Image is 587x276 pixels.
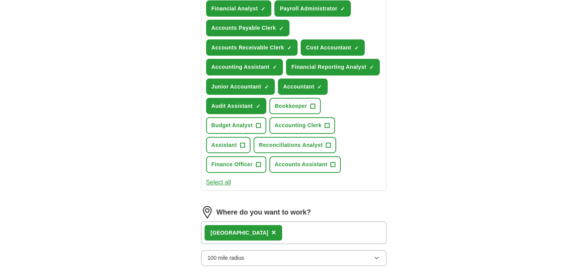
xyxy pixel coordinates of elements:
[211,160,253,169] span: Finance Officer
[279,26,284,32] span: ✓
[206,0,272,17] button: Financial Analyst✓
[211,24,276,32] span: Accounts Payable Clerk
[261,6,266,12] span: ✓
[256,103,261,109] span: ✓
[211,121,253,129] span: Budget Analyst
[272,64,277,70] span: ✓
[211,228,269,237] div: [GEOGRAPHIC_DATA]
[340,6,345,12] span: ✓
[206,137,250,153] button: Assistant
[211,141,237,149] span: Assistant
[206,98,266,114] button: Audit Assistant✓
[264,84,269,90] span: ✓
[201,206,213,218] img: location.png
[269,98,321,114] button: Bookkeeper
[275,160,327,169] span: Accounts Assistant
[280,4,337,13] span: Payroll Administrator
[271,227,276,239] button: ×
[254,137,336,153] button: Reconciliations Analyst
[206,117,266,133] button: Budget Analyst
[211,4,258,13] span: Financial Analyst
[211,63,269,71] span: Accounting Assistant
[271,228,276,237] span: ×
[286,59,380,75] button: Financial Reporting Analyst✓
[269,117,335,133] button: Accounting Clerk
[211,82,261,91] span: Junior Accountant
[206,78,275,95] button: Junior Accountant✓
[217,207,311,218] label: Where do you want to work?
[291,63,366,71] span: Financial Reporting Analyst
[206,20,289,36] button: Accounts Payable Clerk✓
[287,45,292,51] span: ✓
[206,39,298,56] button: Accounts Receivable Clerk✓
[283,82,315,91] span: Accountant
[278,78,328,95] button: Accountant✓
[206,177,231,187] button: Select all
[275,102,307,110] span: Bookkeeper
[201,250,386,266] button: 100 mile radius
[208,254,244,262] span: 100 mile radius
[306,43,351,52] span: Cost Accountant
[301,39,365,56] button: Cost Accountant✓
[274,0,351,17] button: Payroll Administrator✓
[259,141,323,149] span: Reconciliations Analyst
[317,84,322,90] span: ✓
[206,59,283,75] button: Accounting Assistant✓
[275,121,322,129] span: Accounting Clerk
[206,156,266,172] button: Finance Officer
[369,64,374,70] span: ✓
[354,45,359,51] span: ✓
[211,102,253,110] span: Audit Assistant
[211,43,284,52] span: Accounts Receivable Clerk
[269,156,341,172] button: Accounts Assistant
